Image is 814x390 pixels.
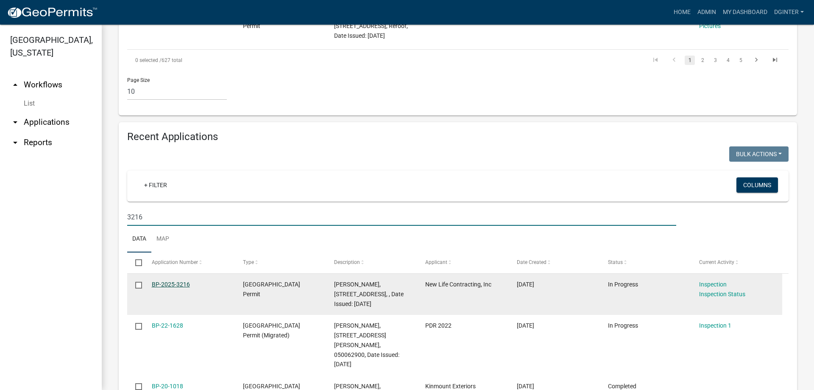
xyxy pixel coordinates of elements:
a: 5 [736,56,746,65]
span: Completed [608,383,636,390]
button: Bulk Actions [729,146,789,162]
li: page 1 [683,53,696,67]
div: 627 total [127,50,388,71]
a: 1 [685,56,695,65]
span: TRACY CLIFF, 212 298TH AVE NE, Reroof, Date Issued: 07/11/2025 [334,13,408,39]
datatable-header-cell: Description [326,253,417,273]
span: 0 selected / [135,57,162,63]
span: In Progress [608,281,638,288]
span: 11/02/2022 [517,322,534,329]
i: arrow_drop_down [10,117,20,127]
span: DAVID ERICKSON, 707 328TH AVE NW, , Date Issued: 07/09/2025 [334,281,404,307]
span: 07/08/2025 [517,281,534,288]
span: STEPHEN G ALLEN, 32165 JACKSON RD NE, 050062900, Date Issued: 11/2/2022 [334,322,399,368]
a: Inspection Status [699,291,745,297]
span: Status [608,259,623,265]
a: Inspection [699,281,727,288]
a: dginter [771,4,807,20]
span: Isanti County Building Permit (Migrated) [243,322,300,339]
a: Admin [694,4,719,20]
a: + Filter [137,177,174,193]
span: Applicant [425,259,447,265]
a: go to last page [767,56,783,65]
li: page 5 [734,53,747,67]
span: Current Activity [699,259,734,265]
a: Home [670,4,694,20]
span: Isanti County Building Permit [243,281,300,297]
a: 4 [723,56,733,65]
a: go to previous page [666,56,682,65]
a: BP-20-1018 [152,383,183,390]
datatable-header-cell: Date Created [508,253,599,273]
li: page 4 [722,53,734,67]
a: go to first page [647,56,663,65]
datatable-header-cell: Select [127,253,143,273]
datatable-header-cell: Status [600,253,691,273]
input: Search for applications [127,208,676,226]
span: Type [243,259,254,265]
a: Data [127,226,151,253]
span: 08/10/2022 [517,383,534,390]
datatable-header-cell: Current Activity [691,253,782,273]
datatable-header-cell: Application Number [143,253,234,273]
span: Description [334,259,360,265]
a: 2 [697,56,708,65]
datatable-header-cell: Applicant [417,253,508,273]
datatable-header-cell: Type [235,253,326,273]
span: New Life Contracting, Inc [425,281,491,288]
i: arrow_drop_down [10,137,20,148]
h4: Recent Applications [127,131,789,143]
span: In Progress [608,322,638,329]
a: BP-22-1628 [152,322,183,329]
span: Kinmount Exteriors [425,383,476,390]
a: go to next page [748,56,764,65]
a: Map [151,226,174,253]
i: arrow_drop_up [10,80,20,90]
span: Date Created [517,259,546,265]
a: Inspection 1 [699,322,731,329]
a: Pictures [699,22,721,29]
span: PDR 2022 [425,322,452,329]
span: Application Number [152,259,198,265]
a: My Dashboard [719,4,771,20]
button: Columns [736,177,778,193]
a: BP-2025-3216 [152,281,190,288]
a: 3 [710,56,720,65]
li: page 2 [696,53,709,67]
li: page 3 [709,53,722,67]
